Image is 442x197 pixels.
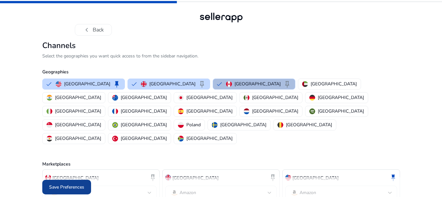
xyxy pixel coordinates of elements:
[244,108,249,114] img: nl.svg
[178,136,184,142] img: za.svg
[55,94,101,101] p: [GEOGRAPHIC_DATA]
[42,161,400,167] p: Marketplaces
[55,135,101,142] p: [GEOGRAPHIC_DATA]
[42,68,400,75] p: Geographies
[165,175,171,180] img: uk.svg
[42,41,400,50] h2: Channels
[186,135,233,142] p: [GEOGRAPHIC_DATA]
[389,174,397,181] span: keep
[178,122,184,128] img: pl.svg
[83,26,91,34] span: chevron_left
[121,135,167,142] p: [GEOGRAPHIC_DATA]
[47,122,52,128] img: sg.svg
[112,108,118,114] img: fr.svg
[45,175,51,180] img: ca.svg
[309,108,315,114] img: sa.svg
[269,174,277,181] span: keep
[318,108,364,115] p: [GEOGRAPHIC_DATA]
[286,121,332,128] p: [GEOGRAPHIC_DATA]
[212,122,218,128] img: se.svg
[112,136,118,142] img: tr.svg
[186,94,233,101] p: [GEOGRAPHIC_DATA]
[75,24,112,36] button: chevron_leftBack
[149,80,195,87] p: [GEOGRAPHIC_DATA]
[56,81,61,87] img: us.svg
[55,108,101,115] p: [GEOGRAPHIC_DATA]
[47,108,52,114] img: it.svg
[55,121,101,128] p: [GEOGRAPHIC_DATA]
[42,180,91,194] button: Save Preferences
[283,80,291,88] span: keep
[277,122,283,128] img: be.svg
[309,95,315,101] img: de.svg
[244,95,249,101] img: mx.svg
[302,81,308,87] img: ae.svg
[121,94,167,101] p: [GEOGRAPHIC_DATA]
[285,175,291,180] img: us.svg
[121,108,167,115] p: [GEOGRAPHIC_DATA]
[178,95,184,101] img: jp.svg
[234,80,281,87] p: [GEOGRAPHIC_DATA]
[49,184,84,191] span: Save Preferences
[47,95,52,101] img: in.svg
[220,121,266,128] p: [GEOGRAPHIC_DATA]
[172,175,219,181] p: [GEOGRAPHIC_DATA]
[42,53,400,59] p: Select the geographies you want quick access to from the sidebar navigation.
[311,80,357,87] p: [GEOGRAPHIC_DATA]
[141,81,147,87] img: uk.svg
[292,175,339,181] p: [GEOGRAPHIC_DATA]
[318,94,364,101] p: [GEOGRAPHIC_DATA]
[186,108,233,115] p: [GEOGRAPHIC_DATA]
[149,174,157,181] span: keep
[112,122,118,128] img: br.svg
[121,121,167,128] p: [GEOGRAPHIC_DATA]
[52,175,99,181] p: [GEOGRAPHIC_DATA]
[113,80,121,88] span: keep
[226,81,232,87] img: ca.svg
[47,136,52,142] img: eg.svg
[64,80,110,87] p: [GEOGRAPHIC_DATA]
[198,80,206,88] span: keep
[186,121,201,128] p: Poland
[178,108,184,114] img: es.svg
[252,94,298,101] p: [GEOGRAPHIC_DATA]
[252,108,298,115] p: [GEOGRAPHIC_DATA]
[112,95,118,101] img: au.svg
